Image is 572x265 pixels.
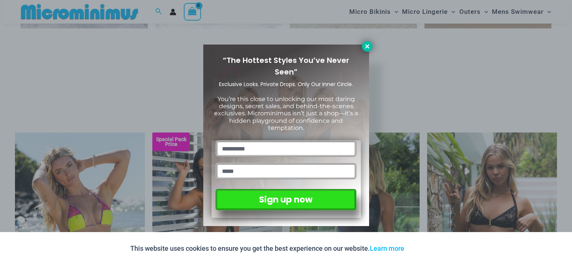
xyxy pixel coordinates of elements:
p: This website uses cookies to ensure you get the best experience on our website. [130,243,404,254]
span: “The Hottest Styles You’ve Never Seen” [223,55,349,77]
button: Sign up now [216,189,356,210]
a: Learn more [370,244,404,252]
button: Close [362,41,372,52]
button: Accept [410,240,442,258]
span: Exclusive Looks. Private Drops. Only Our Inner Circle. [219,80,353,88]
span: You’re this close to unlocking our most daring designs, secret sales, and behind-the-scenes exclu... [214,95,358,131]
